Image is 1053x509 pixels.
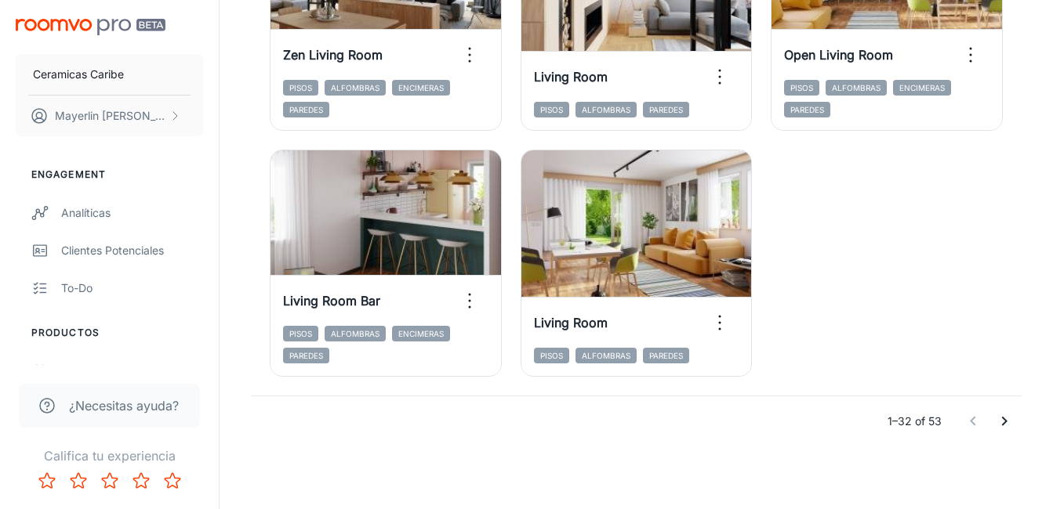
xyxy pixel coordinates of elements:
[55,107,165,125] p: Mayerlin [PERSON_NAME]
[784,80,819,96] span: Pisos
[534,348,569,363] span: Pisos
[16,54,203,95] button: Ceramicas Caribe
[392,326,450,341] span: Encimeras
[13,446,206,465] p: Califica tu experiencia
[643,348,689,363] span: Paredes
[576,102,637,117] span: Alfombras
[392,80,450,96] span: Encimeras
[325,326,386,341] span: Alfombras
[33,66,124,83] p: Ceramicas Caribe
[16,19,165,35] img: Roomvo PRO Beta
[283,348,329,363] span: Paredes
[61,204,203,222] div: Analíticas
[534,67,608,86] h6: Living Room
[888,413,942,430] p: 1–32 of 53
[643,102,689,117] span: Paredes
[16,96,203,136] button: Mayerlin [PERSON_NAME]
[61,363,203,380] div: Mis productos
[69,396,179,415] span: ¿Necesitas ayuda?
[94,465,125,496] button: Rate 3 star
[534,102,569,117] span: Pisos
[325,80,386,96] span: Alfombras
[784,102,830,117] span: Paredes
[576,348,637,363] span: Alfombras
[61,280,203,297] div: To-do
[283,291,380,310] h6: Living Room Bar
[826,80,887,96] span: Alfombras
[283,102,329,117] span: Paredes
[534,313,608,332] h6: Living Room
[31,465,63,496] button: Rate 1 star
[989,406,1020,437] button: Go to next page
[893,80,951,96] span: Encimeras
[283,80,318,96] span: Pisos
[283,45,383,64] h6: Zen Living Room
[157,465,188,496] button: Rate 5 star
[63,465,94,496] button: Rate 2 star
[125,465,157,496] button: Rate 4 star
[784,45,893,64] h6: Open Living Room
[283,326,318,341] span: Pisos
[61,242,203,259] div: Clientes potenciales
